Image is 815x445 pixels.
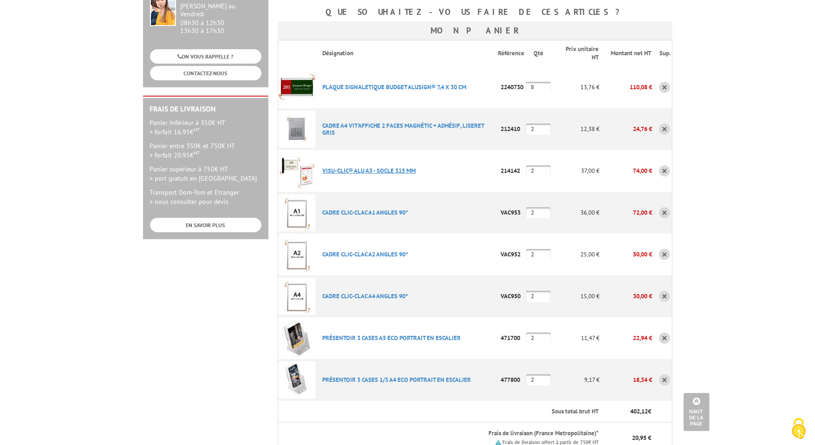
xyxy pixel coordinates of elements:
[787,417,810,440] img: Cookies (fenêtre modale)
[278,236,315,273] img: CADRE CLIC-CLAC A2 ANGLES 90°
[782,413,815,445] button: Cookies (fenêtre modale)
[558,45,599,62] p: Prix unitaire HT
[600,163,652,179] p: 74,00 €
[323,292,409,300] a: CADRE CLIC-CLAC A4 ANGLES 90°
[498,79,526,95] p: 2240730
[194,126,200,133] sup: HT
[150,174,257,183] span: > port gratuit en [GEOGRAPHIC_DATA]
[278,21,672,40] h3: Mon panier
[652,40,672,66] th: Sup.
[551,246,600,262] p: 25,00 €
[600,288,652,304] p: 30,00 €
[150,218,261,232] a: EN SAVOIR PLUS
[150,141,261,160] p: Panier entre 350€ et 750€ HT
[600,330,652,346] p: 22,94 €
[607,407,651,416] p: €
[194,150,200,156] sup: HT
[181,2,261,18] div: [PERSON_NAME] au Vendredi
[278,111,315,148] img: CADRE A4 VIT'AFFICHE 2 FACES MAGNéTIC + ADHéSIF, LISERET GRIS
[278,361,315,399] img: PRéSENTOIR 3 CASES 1/3 A4 ECO PORTRAIT EN ESCALIER
[551,204,600,221] p: 36,00 €
[600,246,652,262] p: 50,00 €
[323,122,484,137] a: CADRE A4 VIT'AFFICHE 2 FACES MAGNéTIC + ADHéSIF, LISERET GRIS
[326,7,624,17] b: Que souhaitez-vous faire de ces articles ?
[323,429,599,438] p: Frais de livraison (France Metropolitaine)*
[498,246,526,262] p: VAC952
[278,194,315,231] img: CADRE CLIC-CLAC A1 ANGLES 90°
[498,204,526,221] p: VAC953
[600,204,652,221] p: 72,00 €
[150,197,229,206] span: > nous consulter pour devis
[315,401,600,423] th: Sous total brut HT
[278,152,315,190] img: VISU-CLIC® ALU A3 - SOCLE 315 MM
[181,2,261,34] div: 08h30 à 12h30 13h30 à 17h30
[323,209,409,216] a: CADRE CLIC-CLAC A1 ANGLES 90°
[150,164,261,183] p: Panier supérieur à 750€ HT
[323,376,471,384] a: PRéSENTOIR 3 CASES 1/3 A4 ECO PORTRAIT EN ESCALIER
[323,334,461,342] a: PRéSENTOIR 3 CASES A5 ECO PORTRAIT EN ESCALIER
[498,372,526,388] p: 477800
[632,434,651,442] span: 20,95 €
[630,407,648,415] span: 402,12
[150,105,261,113] h2: Frais de Livraison
[607,49,651,58] p: Montant net HT
[498,121,526,137] p: 212410
[498,288,526,304] p: VAC950
[323,83,467,91] a: PLAQUE SIGNALETIQUE BUDGET ALUSIGN® 7,4 X 30 CM
[600,79,652,95] p: 110,08 €
[684,393,710,431] a: Haut de la page
[600,372,652,388] p: 18,34 €
[600,121,652,137] p: 24,76 €
[278,278,315,315] img: CADRE CLIC-CLAC A4 ANGLES 90°
[526,40,551,66] th: Qté
[498,330,526,346] p: 471700
[150,188,261,206] p: Transport Dom-Tom et Etranger
[551,288,600,304] p: 15,00 €
[150,66,261,80] a: CONTACTEZ-NOUS
[323,167,416,175] a: VISU-CLIC® ALU A3 - SOCLE 315 MM
[551,163,600,179] p: 37,00 €
[551,79,600,95] p: 13,76 €
[150,128,200,136] span: > forfait 16.95€
[551,330,600,346] p: 11,47 €
[278,320,315,357] img: PRéSENTOIR 3 CASES A5 ECO PORTRAIT EN ESCALIER
[278,69,315,106] img: PLAQUE SIGNALETIQUE BUDGET ALUSIGN® 7,4 X 30 CM
[498,49,525,58] p: Référence
[150,49,261,64] a: ON VOUS RAPPELLE ?
[498,163,526,179] p: 214142
[323,250,409,258] a: CADRE CLIC-CLAC A2 ANGLES 90°
[150,151,200,159] span: > forfait 20.95€
[551,121,600,137] p: 12,38 €
[150,118,261,137] p: Panier inférieur à 350€ HT
[551,372,600,388] p: 9,17 €
[315,40,498,66] th: Désignation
